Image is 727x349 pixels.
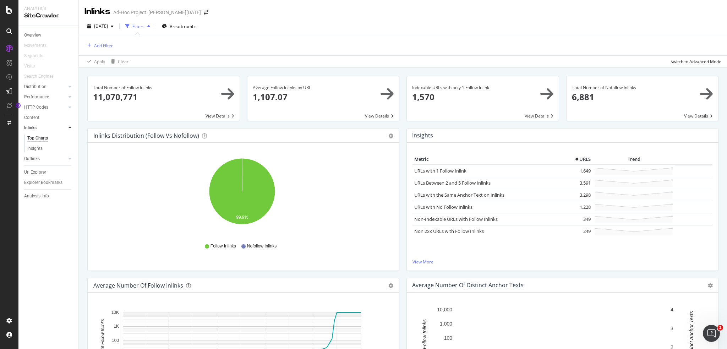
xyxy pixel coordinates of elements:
[24,83,47,91] div: Distribution
[24,73,54,80] div: Search Engines
[24,179,62,186] div: Explorer Bookmarks
[24,169,73,176] a: Url Explorer
[414,204,472,210] a: URLs with No Follow Inlinks
[84,41,113,50] button: Add Filter
[159,21,199,32] button: Breadcrumbs
[24,42,47,49] div: Movements
[564,189,592,201] td: 3,298
[24,42,54,49] a: Movements
[24,73,61,80] a: Search Engines
[24,32,41,39] div: Overview
[412,259,712,265] a: View More
[444,335,453,341] text: 100
[592,154,675,165] th: Trend
[24,179,73,186] a: Explorer Bookmarks
[717,325,723,331] span: 1
[24,32,73,39] a: Overview
[118,59,129,65] div: Clear
[388,283,393,288] div: gear
[24,155,40,163] div: Outlinks
[24,52,50,60] a: Segments
[24,114,73,121] a: Content
[132,23,144,29] div: Filters
[114,324,119,329] text: 1K
[27,135,73,142] a: Top Charts
[94,59,105,65] div: Apply
[204,10,208,15] div: arrow-right-arrow-left
[564,165,592,177] td: 1,649
[211,243,236,249] span: Follow Inlinks
[24,124,37,132] div: Inlinks
[111,310,119,315] text: 10K
[24,93,66,101] a: Performance
[24,192,73,200] a: Analysis Info
[112,338,119,343] text: 100
[24,114,39,121] div: Content
[93,132,199,139] div: Inlinks Distribution (Follow vs Nofollow)
[668,56,721,67] button: Switch to Advanced Mode
[24,192,49,200] div: Analysis Info
[93,154,391,236] svg: A chart.
[412,131,433,140] h4: Insights
[170,23,197,29] span: Breadcrumbs
[440,321,452,327] text: 1,000
[94,43,113,49] div: Add Filter
[708,283,713,288] i: Options
[414,216,498,222] a: Non-Indexable URLs with Follow Inlinks
[93,282,183,289] div: Average Number of Follow Inlinks
[414,228,484,234] a: Non 2xx URLs with Follow Inlinks
[27,135,48,142] div: Top Charts
[414,168,466,174] a: URLs with 1 Follow Inlink
[412,280,524,290] h4: Average Number of Distinct Anchor Texts
[24,6,73,12] div: Analytics
[414,192,504,198] a: URLs with the Same Anchor Text on Inlinks
[564,154,592,165] th: # URLS
[671,326,673,331] text: 3
[564,177,592,189] td: 3,591
[564,213,592,225] td: 349
[236,215,248,220] text: 99.9%
[27,145,43,152] div: Insights
[84,21,116,32] button: [DATE]
[703,325,720,342] iframe: Intercom live chat
[414,180,491,186] a: URLs Between 2 and 5 Follow Inlinks
[24,12,73,20] div: SiteCrawler
[24,155,66,163] a: Outlinks
[24,124,66,132] a: Inlinks
[108,56,129,67] button: Clear
[113,9,201,16] div: Ad-Hoc Project: [PERSON_NAME][DATE]
[247,243,277,249] span: Nofollow Inlinks
[27,145,73,152] a: Insights
[388,133,393,138] div: gear
[24,93,49,101] div: Performance
[24,169,46,176] div: Url Explorer
[437,307,452,313] text: 10,000
[15,102,21,109] div: Tooltip anchor
[84,6,110,18] div: Inlinks
[24,83,66,91] a: Distribution
[24,104,66,111] a: HTTP Codes
[24,52,43,60] div: Segments
[24,62,42,70] a: Visits
[122,21,153,32] button: Filters
[564,225,592,237] td: 249
[94,23,108,29] span: 2025 Jul. 10th
[24,104,48,111] div: HTTP Codes
[671,307,673,313] text: 4
[24,62,35,70] div: Visits
[84,56,105,67] button: Apply
[564,201,592,213] td: 1,228
[412,154,564,165] th: Metric
[671,59,721,65] div: Switch to Advanced Mode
